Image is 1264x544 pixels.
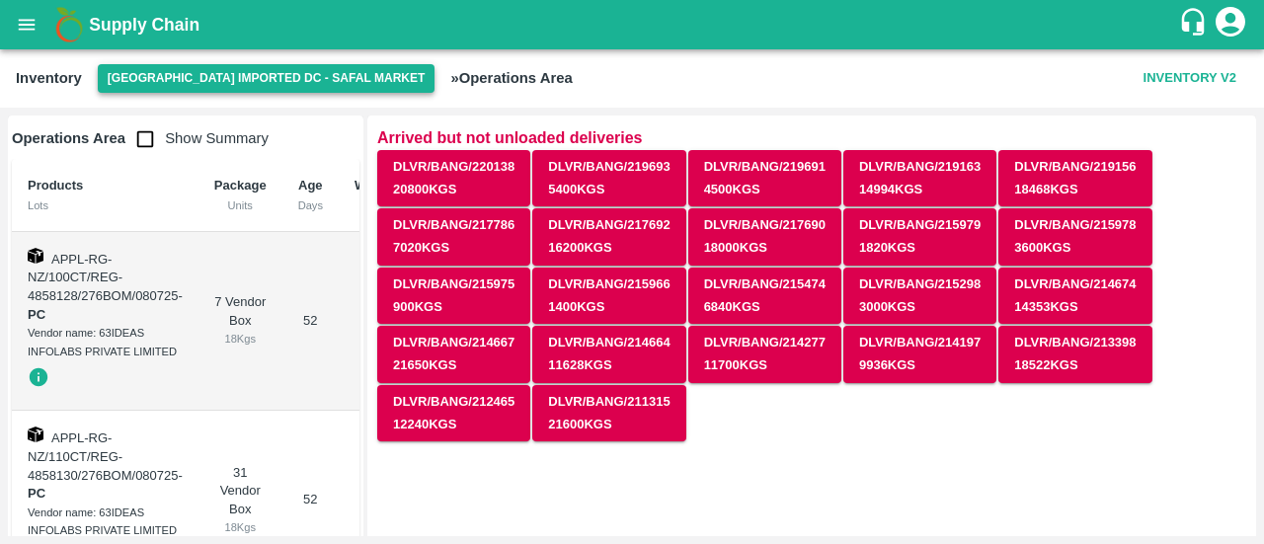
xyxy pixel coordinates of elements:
img: box [28,248,43,264]
button: DLVR/BANG/21915618468Kgs [998,150,1151,207]
button: DLVR/BANG/2159783600Kgs [998,208,1151,266]
button: DLVR/BANG/2177867020Kgs [377,208,530,266]
div: Lots [28,196,183,214]
img: logo [49,5,89,44]
div: 7 Vendor Box [214,293,267,349]
button: DLVR/BANG/21427711700Kgs [688,326,841,383]
b: Products [28,178,83,193]
button: DLVR/BANG/21769216200Kgs [532,208,685,266]
button: DLVR/BANG/21467414353Kgs [998,268,1151,325]
b: Operations Area [12,130,125,146]
td: 52 [282,232,339,412]
button: DLVR/BANG/2141979936Kgs [843,326,996,383]
button: DLVR/BANG/21131521600Kgs [532,385,685,442]
span: - [28,288,183,322]
b: Package [214,178,267,193]
button: DLVR/BANG/2159661400Kgs [532,268,685,325]
div: 18 Kgs [214,330,267,348]
div: Vendor name: 63IDEAS INFOLABS PRIVATE LIMITED [28,504,183,540]
b: Inventory [16,70,82,86]
button: DLVR/BANG/21916314994Kgs [843,150,996,207]
button: DLVR/BANG/215975900Kgs [377,268,530,325]
p: Arrived but not unloaded deliveries [377,125,1246,150]
button: DLVR/BANG/21466411628Kgs [532,326,685,383]
b: Weight [355,178,397,193]
button: DLVR/BANG/21246512240Kgs [377,385,530,442]
div: 18 Kgs [214,518,267,536]
button: DLVR/BANG/21466721650Kgs [377,326,530,383]
div: account of current user [1213,4,1248,45]
button: DLVR/BANG/22013820800Kgs [377,150,530,207]
div: 31 Vendor Box [214,464,267,537]
button: DLVR/BANG/2159791820Kgs [843,208,996,266]
b: Age [298,178,323,193]
strong: PC [28,307,45,322]
b: » Operations Area [450,70,572,86]
button: DLVR/BANG/2196914500Kgs [688,150,841,207]
b: Supply Chain [89,15,199,35]
span: Show Summary [125,130,269,146]
a: Supply Chain [89,11,1178,39]
button: Inventory V2 [1136,61,1244,96]
button: DLVR/BANG/21339818522Kgs [998,326,1151,383]
div: customer-support [1178,7,1213,42]
button: DLVR/BANG/21769018000Kgs [688,208,841,266]
button: Select DC [98,64,435,93]
span: APPL-RG-NZ/110CT/REG-4858130/276BOM/080725 [28,430,179,482]
button: open drawer [4,2,49,47]
button: DLVR/BANG/2154746840Kgs [688,268,841,325]
div: Units [214,196,267,214]
strong: PC [28,486,45,501]
div: Vendor name: 63IDEAS INFOLABS PRIVATE LIMITED [28,324,183,360]
span: APPL-RG-NZ/100CT/REG-4858128/276BOM/080725 [28,252,179,303]
button: DLVR/BANG/2196935400Kgs [532,150,685,207]
img: box [28,427,43,442]
div: Kgs [355,196,397,214]
div: Days [298,196,323,214]
button: DLVR/BANG/2152983000Kgs [843,268,996,325]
